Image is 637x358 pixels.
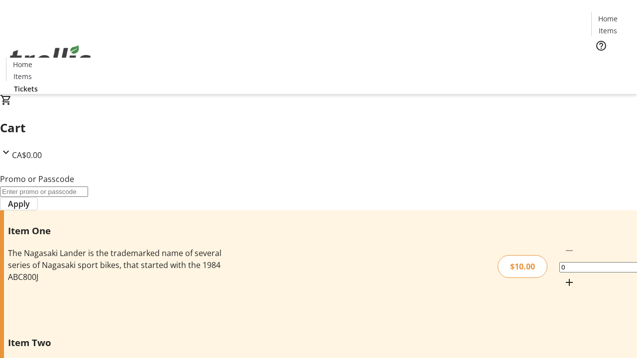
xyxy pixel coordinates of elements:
button: Help [591,36,611,56]
h3: Item Two [8,336,225,350]
a: Home [592,13,624,24]
div: The Nagasaki Lander is the trademarked name of several series of Nagasaki sport bikes, that start... [8,247,225,283]
button: Increment by one [559,272,579,292]
img: Orient E2E Organization Za7lVJvr3L's Logo [6,34,95,84]
span: Apply [8,198,30,210]
a: Items [6,71,38,82]
span: Tickets [599,58,623,68]
span: Items [13,71,32,82]
a: Home [6,59,38,70]
h3: Item One [8,224,225,238]
span: Items [599,25,617,36]
span: Home [598,13,618,24]
span: CA$0.00 [12,150,42,161]
a: Items [592,25,624,36]
a: Tickets [591,58,631,68]
span: Home [13,59,32,70]
div: $10.00 [498,255,547,278]
span: Tickets [14,84,38,94]
a: Tickets [6,84,46,94]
